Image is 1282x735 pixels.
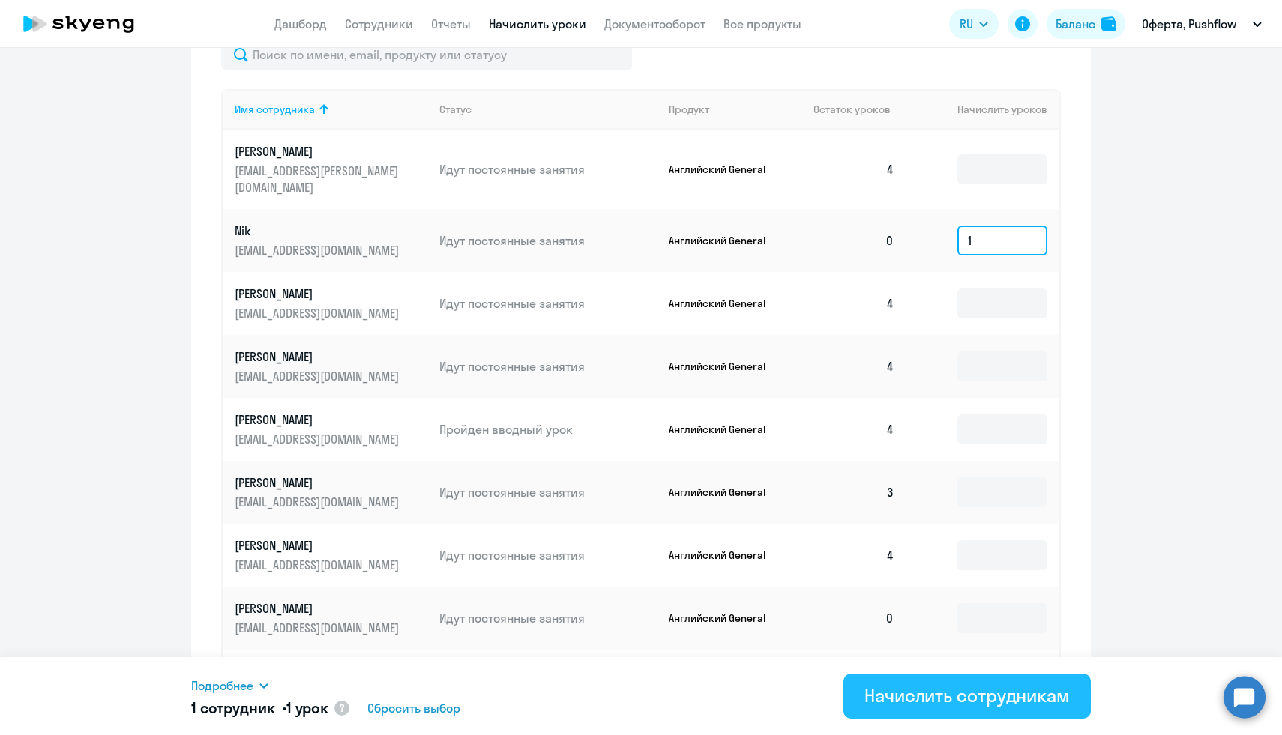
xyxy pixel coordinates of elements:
[801,398,906,461] td: 4
[235,474,403,491] p: [PERSON_NAME]
[439,547,657,563] p: Идут постоянные занятия
[960,15,973,33] span: RU
[801,130,906,209] td: 4
[801,587,906,650] td: 0
[604,16,705,31] a: Документооборот
[221,40,632,70] input: Поиск по имени, email, продукту или статусу
[235,537,427,573] a: [PERSON_NAME][EMAIL_ADDRESS][DOMAIN_NAME]
[669,548,781,562] p: Английский General
[235,431,403,447] p: [EMAIL_ADDRESS][DOMAIN_NAME]
[669,297,781,310] p: Английский General
[669,234,781,247] p: Английский General
[949,9,999,39] button: RU
[439,421,657,438] p: Пройден вводный урок
[669,486,781,499] p: Английский General
[235,368,403,384] p: [EMAIL_ADDRESS][DOMAIN_NAME]
[235,600,403,617] p: [PERSON_NAME]
[801,209,906,272] td: 0
[235,143,427,196] a: [PERSON_NAME][EMAIL_ADDRESS][PERSON_NAME][DOMAIN_NAME]
[439,103,472,116] div: Статус
[235,223,403,239] p: Nik
[235,242,403,258] p: [EMAIL_ADDRESS][DOMAIN_NAME]
[235,557,403,573] p: [EMAIL_ADDRESS][DOMAIN_NAME]
[235,285,403,302] p: [PERSON_NAME]
[235,537,403,554] p: [PERSON_NAME]
[669,103,709,116] div: Продукт
[439,103,657,116] div: Статус
[235,163,403,196] p: [EMAIL_ADDRESS][PERSON_NAME][DOMAIN_NAME]
[235,285,427,321] a: [PERSON_NAME][EMAIL_ADDRESS][DOMAIN_NAME]
[274,16,327,31] a: Дашборд
[235,474,427,510] a: [PERSON_NAME][EMAIL_ADDRESS][DOMAIN_NAME]
[669,423,781,436] p: Английский General
[235,411,403,428] p: [PERSON_NAME]
[235,348,427,384] a: [PERSON_NAME][EMAIL_ADDRESS][DOMAIN_NAME]
[801,650,906,713] td: 4
[669,360,781,373] p: Английский General
[191,698,328,719] h5: 1 сотрудник •
[235,600,427,636] a: [PERSON_NAME][EMAIL_ADDRESS][DOMAIN_NAME]
[235,348,403,365] p: [PERSON_NAME]
[801,272,906,335] td: 4
[191,677,253,695] span: Подробнее
[669,611,781,625] p: Английский General
[1134,6,1269,42] button: Оферта, Pushflow
[906,89,1059,130] th: Начислить уроков
[669,103,802,116] div: Продукт
[1142,15,1236,33] p: Оферта, Pushflow
[813,103,906,116] div: Остаток уроков
[1056,15,1095,33] div: Баланс
[439,484,657,500] p: Идут постоянные занятия
[286,698,328,717] span: 1 урок
[801,524,906,587] td: 4
[235,494,403,510] p: [EMAIL_ADDRESS][DOMAIN_NAME]
[235,143,403,160] p: [PERSON_NAME]
[801,335,906,398] td: 4
[235,620,403,636] p: [EMAIL_ADDRESS][DOMAIN_NAME]
[1047,9,1125,39] button: Балансbalance
[439,295,657,312] p: Идут постоянные занятия
[439,610,657,626] p: Идут постоянные занятия
[235,103,427,116] div: Имя сотрудника
[669,163,781,176] p: Английский General
[813,103,891,116] span: Остаток уроков
[439,161,657,178] p: Идут постоянные занятия
[489,16,586,31] a: Начислить уроки
[1101,16,1116,31] img: balance
[801,461,906,524] td: 3
[367,699,460,717] span: Сбросить выбор
[235,305,403,321] p: [EMAIL_ADDRESS][DOMAIN_NAME]
[345,16,413,31] a: Сотрудники
[235,223,427,258] a: Nik[EMAIL_ADDRESS][DOMAIN_NAME]
[235,103,315,116] div: Имя сотрудника
[431,16,471,31] a: Отчеты
[864,683,1070,707] div: Начислить сотрудникам
[723,16,801,31] a: Все продукты
[235,411,427,447] a: [PERSON_NAME][EMAIL_ADDRESS][DOMAIN_NAME]
[439,232,657,249] p: Идут постоянные занятия
[439,358,657,375] p: Идут постоянные занятия
[843,674,1091,719] button: Начислить сотрудникам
